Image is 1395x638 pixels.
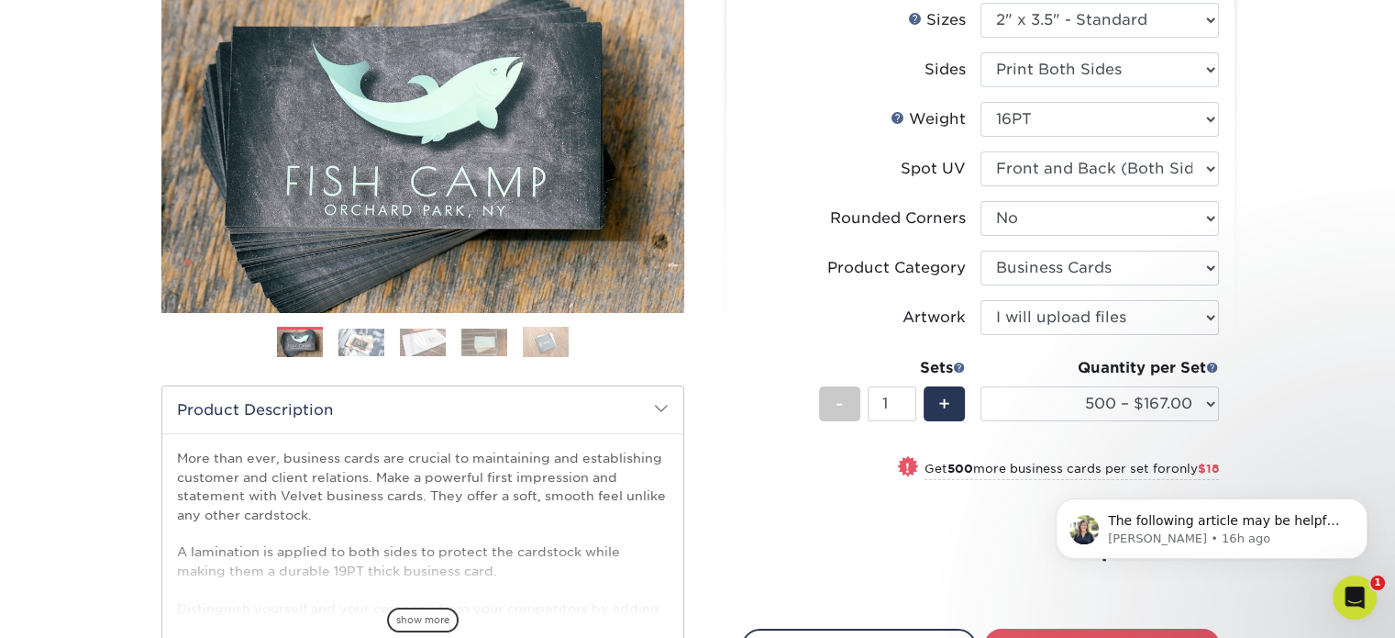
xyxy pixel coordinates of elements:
[1370,576,1385,590] span: 1
[1028,460,1395,588] iframe: Intercom notifications message
[523,327,569,358] img: Business Cards 05
[924,462,1219,480] small: Get more business cards per set for
[891,108,966,130] div: Weight
[901,158,966,180] div: Spot UV
[947,462,973,476] strong: 500
[277,320,323,366] img: Business Cards 01
[461,329,507,356] img: Business Cards 04
[908,9,966,31] div: Sizes
[827,257,966,279] div: Product Category
[924,59,966,81] div: Sides
[162,386,683,433] h2: Product Description
[1333,576,1377,620] iframe: Intercom live chat
[836,390,844,418] span: -
[994,526,1219,570] div: $167.00
[830,207,966,229] div: Rounded Corners
[338,329,384,356] img: Business Cards 02
[905,458,910,477] span: !
[980,357,1219,379] div: Quantity per Set
[819,357,966,379] div: Sets
[400,329,446,356] img: Business Cards 03
[387,608,459,632] span: show more
[902,307,966,329] div: Artwork
[938,390,950,418] span: +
